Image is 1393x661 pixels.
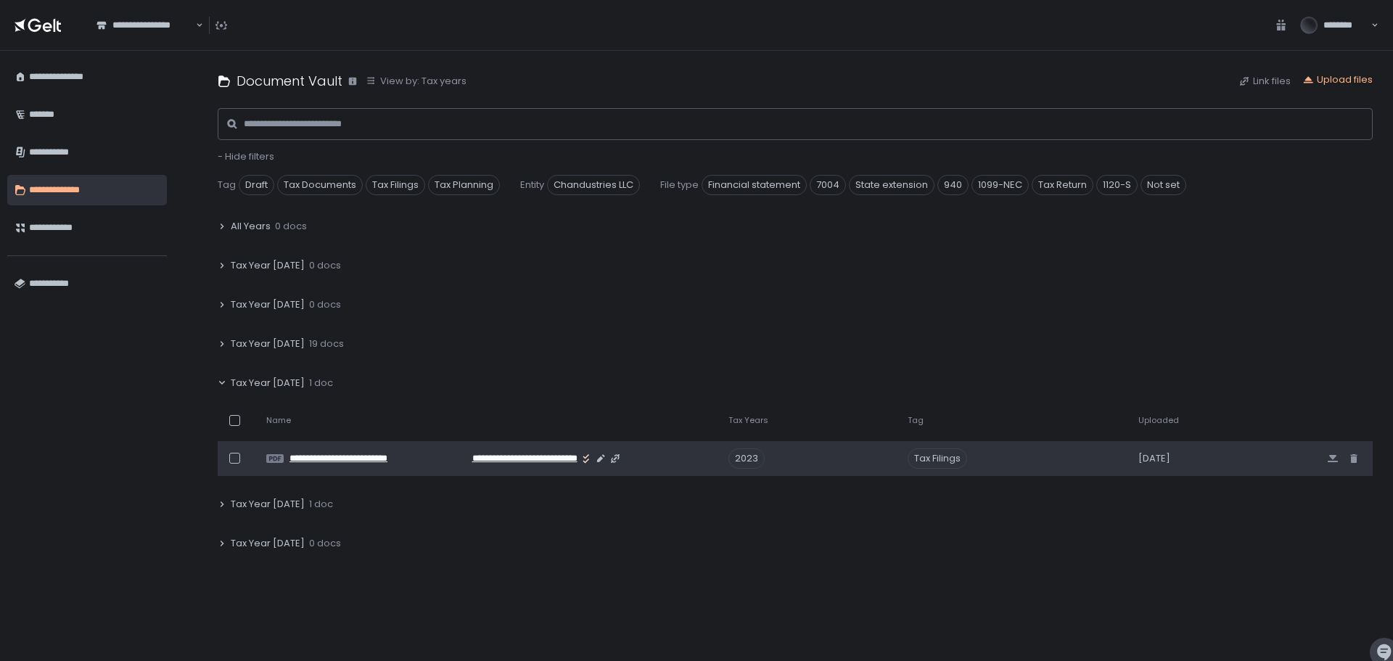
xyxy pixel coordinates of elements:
span: Tax Year [DATE] [231,298,305,311]
span: 1 doc [309,498,333,511]
span: 940 [937,175,969,195]
span: Entity [520,178,544,192]
span: Uploaded [1138,415,1179,426]
button: Link files [1238,75,1291,88]
span: Tax Years [728,415,768,426]
span: Tag [218,178,236,192]
span: Tax Year [DATE] [231,377,305,390]
div: 2023 [728,448,765,469]
div: Search for option [87,10,203,41]
span: 1120-S [1096,175,1138,195]
span: Name [266,415,291,426]
span: State extension [849,175,934,195]
span: Tax Filings [366,175,425,195]
button: - Hide filters [218,150,274,163]
span: Tax Year [DATE] [231,337,305,350]
h1: Document Vault [237,71,342,91]
button: View by: Tax years [366,75,467,88]
span: All Years [231,220,271,233]
span: Chandustries LLC [547,175,640,195]
span: Not set [1141,175,1186,195]
span: - Hide filters [218,149,274,163]
span: 7004 [810,175,846,195]
span: Draft [239,175,274,195]
span: Tax Filings [908,448,967,469]
span: [DATE] [1138,452,1170,465]
span: Tax Year [DATE] [231,537,305,550]
span: Tax Year [DATE] [231,498,305,511]
button: Upload files [1302,73,1373,86]
span: Tax Documents [277,175,363,195]
span: Tax Return [1032,175,1093,195]
span: Tag [908,415,924,426]
span: File type [660,178,699,192]
span: 1099-NEC [971,175,1029,195]
span: Financial statement [702,175,807,195]
span: 19 docs [309,337,344,350]
span: 0 docs [309,298,341,311]
span: Tax Planning [428,175,500,195]
span: 0 docs [275,220,307,233]
span: Tax Year [DATE] [231,259,305,272]
span: 0 docs [309,537,341,550]
span: 0 docs [309,259,341,272]
span: 1 doc [309,377,333,390]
